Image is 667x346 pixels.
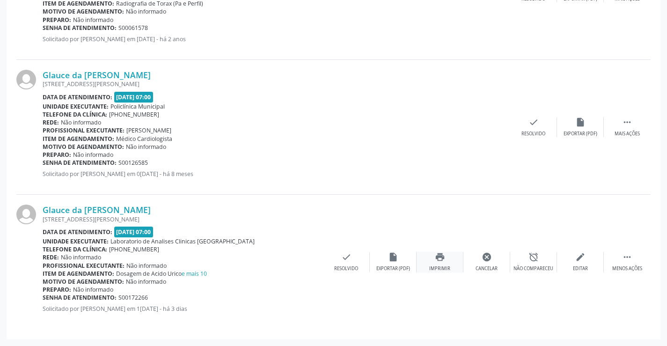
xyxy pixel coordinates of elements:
div: Exportar (PDF) [376,265,410,272]
span: S00126585 [118,159,148,167]
img: img [16,205,36,224]
div: Resolvido [334,265,358,272]
span: S00172266 [118,294,148,302]
i:  [622,252,632,262]
span: [PHONE_NUMBER] [109,110,159,118]
b: Unidade executante: [43,103,109,110]
span: Laboratorio de Analises Clinicas [GEOGRAPHIC_DATA] [110,237,255,245]
span: Não informado [61,253,101,261]
b: Unidade executante: [43,237,109,245]
i: edit [575,252,586,262]
span: Não informado [126,262,167,270]
span: Não informado [73,286,113,294]
span: Não informado [126,278,166,286]
b: Data de atendimento: [43,93,112,101]
i: cancel [482,252,492,262]
span: [DATE] 07:00 [114,92,154,103]
div: Editar [573,265,588,272]
div: [STREET_ADDRESS][PERSON_NAME] [43,215,323,223]
b: Preparo: [43,286,71,294]
span: [PHONE_NUMBER] [109,245,159,253]
i: insert_drive_file [575,117,586,127]
i: print [435,252,445,262]
div: Menos ações [612,265,642,272]
b: Motivo de agendamento: [43,278,124,286]
span: Não informado [61,118,101,126]
div: Não compareceu [513,265,553,272]
b: Rede: [43,118,59,126]
i: check [528,117,539,127]
span: Policlínica Municipal [110,103,165,110]
i: check [341,252,352,262]
div: Imprimir [429,265,450,272]
span: S00061578 [118,24,148,32]
i: insert_drive_file [388,252,398,262]
p: Solicitado por [PERSON_NAME] em 1[DATE] - há 3 dias [43,305,323,313]
b: Profissional executante: [43,262,125,270]
b: Telefone da clínica: [43,110,107,118]
p: Solicitado por [PERSON_NAME] em [DATE] - há 2 anos [43,35,510,43]
span: Médico Cardiologista [116,135,172,143]
b: Item de agendamento: [43,270,114,278]
div: Mais ações [615,131,640,137]
div: [STREET_ADDRESS][PERSON_NAME] [43,80,510,88]
span: Não informado [73,16,113,24]
b: Motivo de agendamento: [43,7,124,15]
a: Glauce da [PERSON_NAME] [43,70,151,80]
i:  [622,117,632,127]
div: Resolvido [521,131,545,137]
span: [DATE] 07:00 [114,227,154,237]
span: Dosagem de Acido Urico [116,270,207,278]
b: Telefone da clínica: [43,245,107,253]
b: Motivo de agendamento: [43,143,124,151]
span: Não informado [126,143,166,151]
img: img [16,70,36,89]
span: [PERSON_NAME] [126,126,171,134]
div: Exportar (PDF) [564,131,597,137]
b: Data de atendimento: [43,228,112,236]
b: Item de agendamento: [43,135,114,143]
span: Não informado [73,151,113,159]
b: Preparo: [43,151,71,159]
span: Não informado [126,7,166,15]
b: Senha de atendimento: [43,24,117,32]
p: Solicitado por [PERSON_NAME] em 0[DATE] - há 8 meses [43,170,510,178]
b: Senha de atendimento: [43,294,117,302]
b: Profissional executante: [43,126,125,134]
div: Cancelar [476,265,498,272]
b: Senha de atendimento: [43,159,117,167]
a: e mais 10 [182,270,207,278]
a: Glauce da [PERSON_NAME] [43,205,151,215]
i: alarm_off [528,252,539,262]
b: Preparo: [43,16,71,24]
b: Rede: [43,253,59,261]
